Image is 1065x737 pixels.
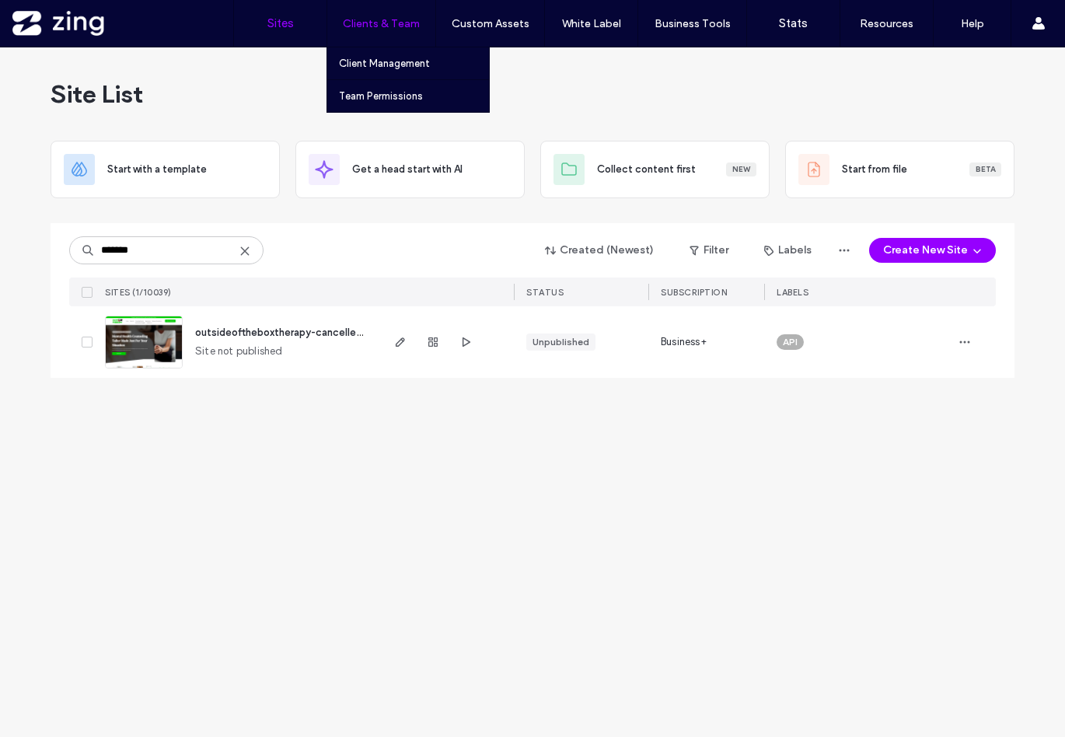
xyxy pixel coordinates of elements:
[842,162,907,177] span: Start from file
[783,335,798,349] span: API
[452,17,529,30] label: Custom Assets
[532,335,589,349] div: Unpublished
[51,141,280,198] div: Start with a template
[779,16,808,30] label: Stats
[750,238,826,263] button: Labels
[339,58,430,69] label: Client Management
[860,17,913,30] label: Resources
[532,238,668,263] button: Created (Newest)
[562,17,621,30] label: White Label
[36,11,68,25] span: Help
[969,162,1001,176] div: Beta
[661,287,727,298] span: SUBSCRIPTION
[295,141,525,198] div: Get a head start with AI
[526,287,564,298] span: STATUS
[597,162,696,177] span: Collect content first
[674,238,744,263] button: Filter
[339,47,489,79] a: Client Management
[267,16,294,30] label: Sites
[352,162,463,177] span: Get a head start with AI
[339,80,489,112] a: Team Permissions
[869,238,996,263] button: Create New Site
[51,79,143,110] span: Site List
[777,287,808,298] span: LABELS
[540,141,770,198] div: Collect content firstNew
[661,334,707,350] span: Business+
[343,17,420,30] label: Clients & Team
[339,90,423,102] label: Team Permissions
[961,17,984,30] label: Help
[195,344,283,359] span: Site not published
[726,162,756,176] div: New
[105,287,172,298] span: SITES (1/10039)
[195,327,389,338] a: outsideoftheboxtherapy-cancelled-post
[785,141,1014,198] div: Start from fileBeta
[655,17,731,30] label: Business Tools
[107,162,207,177] span: Start with a template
